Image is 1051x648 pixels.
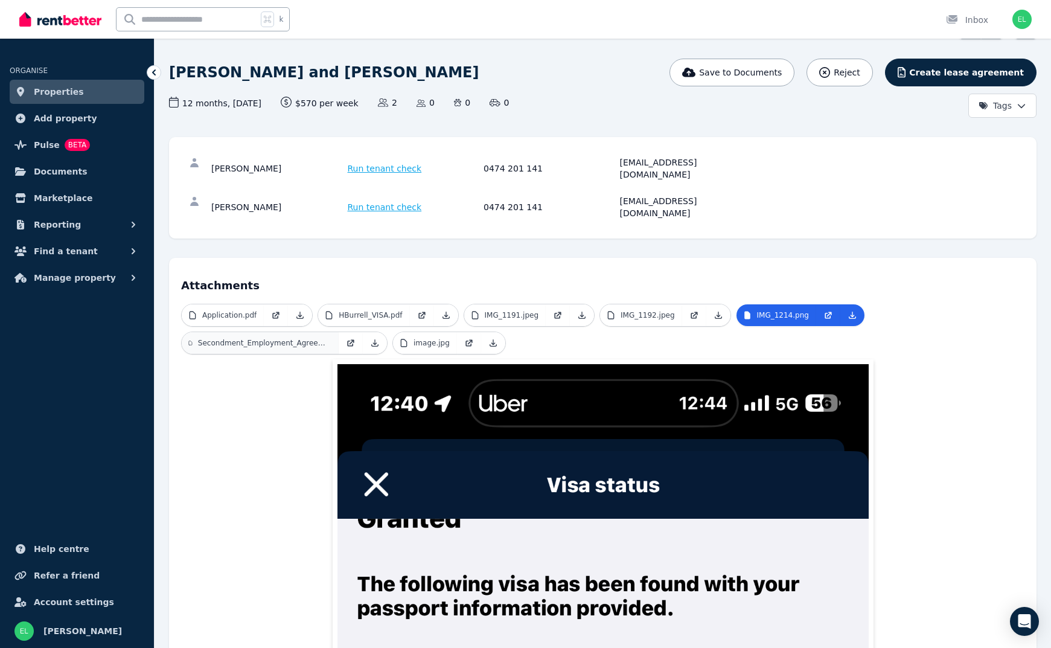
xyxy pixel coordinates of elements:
[181,270,1024,294] h4: Attachments
[699,66,782,79] span: Save to Documents
[10,159,144,184] a: Documents
[968,94,1037,118] button: Tags
[34,568,100,583] span: Refer a friend
[840,304,864,326] a: Download Attachment
[485,310,539,320] p: IMG_1191.jpeg
[736,304,816,326] a: IMG_1214.png
[43,624,122,638] span: [PERSON_NAME]
[10,239,144,263] button: Find a tenant
[10,106,144,130] a: Add property
[757,310,809,320] p: IMG_1214.png
[834,66,860,79] span: Reject
[410,304,434,326] a: Open in new Tab
[10,80,144,104] a: Properties
[182,332,339,354] a: Secondment_Employment_Agreement_Heather_Burrell_[DATE].pdf
[464,304,546,326] a: IMG_1191.jpeg
[378,97,397,109] span: 2
[10,66,48,75] span: ORGANISE
[885,59,1037,86] button: Create lease agreement
[10,186,144,210] a: Marketplace
[600,304,682,326] a: IMG_1192.jpeg
[34,85,84,99] span: Properties
[484,156,616,181] div: 0474 201 141
[198,338,331,348] p: Secondment_Employment_Agreement_Heather_Burrell_[DATE].pdf
[570,304,594,326] a: Download Attachment
[182,304,264,326] a: Application.pdf
[414,338,450,348] p: image.jpg
[621,310,675,320] p: IMG_1192.jpeg
[816,304,840,326] a: Open in new Tab
[14,621,34,641] img: Elaine Lee
[457,332,481,354] a: Open in new Tab
[10,563,144,588] a: Refer a friend
[682,304,706,326] a: Open in new Tab
[393,332,457,354] a: image.jpg
[169,97,261,109] span: 12 months , [DATE]
[34,217,81,232] span: Reporting
[807,59,872,86] button: Reject
[490,97,509,109] span: 0
[339,310,402,320] p: HBurrell_VISA.pdf
[946,14,988,26] div: Inbox
[202,310,257,320] p: Application.pdf
[363,332,387,354] a: Download Attachment
[211,156,344,181] div: [PERSON_NAME]
[34,595,114,609] span: Account settings
[34,138,60,152] span: Pulse
[65,139,90,151] span: BETA
[10,133,144,157] a: PulseBETA
[34,244,98,258] span: Find a tenant
[1012,10,1032,29] img: Elaine Lee
[281,97,359,109] span: $570 per week
[417,97,435,109] span: 0
[909,66,1024,79] span: Create lease agreement
[288,304,312,326] a: Download Attachment
[454,97,470,109] span: 0
[1010,607,1039,636] div: Open Intercom Messenger
[34,542,89,556] span: Help centre
[348,162,422,175] span: Run tenant check
[546,304,570,326] a: Open in new Tab
[979,100,1012,112] span: Tags
[434,304,458,326] a: Download Attachment
[10,266,144,290] button: Manage property
[34,111,97,126] span: Add property
[264,304,288,326] a: Open in new Tab
[620,195,753,219] div: [EMAIL_ADDRESS][DOMAIN_NAME]
[19,10,101,28] img: RentBetter
[34,271,116,285] span: Manage property
[10,590,144,614] a: Account settings
[484,195,616,219] div: 0474 201 141
[706,304,730,326] a: Download Attachment
[10,537,144,561] a: Help centre
[620,156,753,181] div: [EMAIL_ADDRESS][DOMAIN_NAME]
[481,332,505,354] a: Download Attachment
[279,14,283,24] span: k
[318,304,409,326] a: HBurrell_VISA.pdf
[348,201,422,213] span: Run tenant check
[211,195,344,219] div: [PERSON_NAME]
[669,59,795,86] button: Save to Documents
[169,63,479,82] h1: [PERSON_NAME] and [PERSON_NAME]
[34,164,88,179] span: Documents
[10,213,144,237] button: Reporting
[339,332,363,354] a: Open in new Tab
[34,191,92,205] span: Marketplace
